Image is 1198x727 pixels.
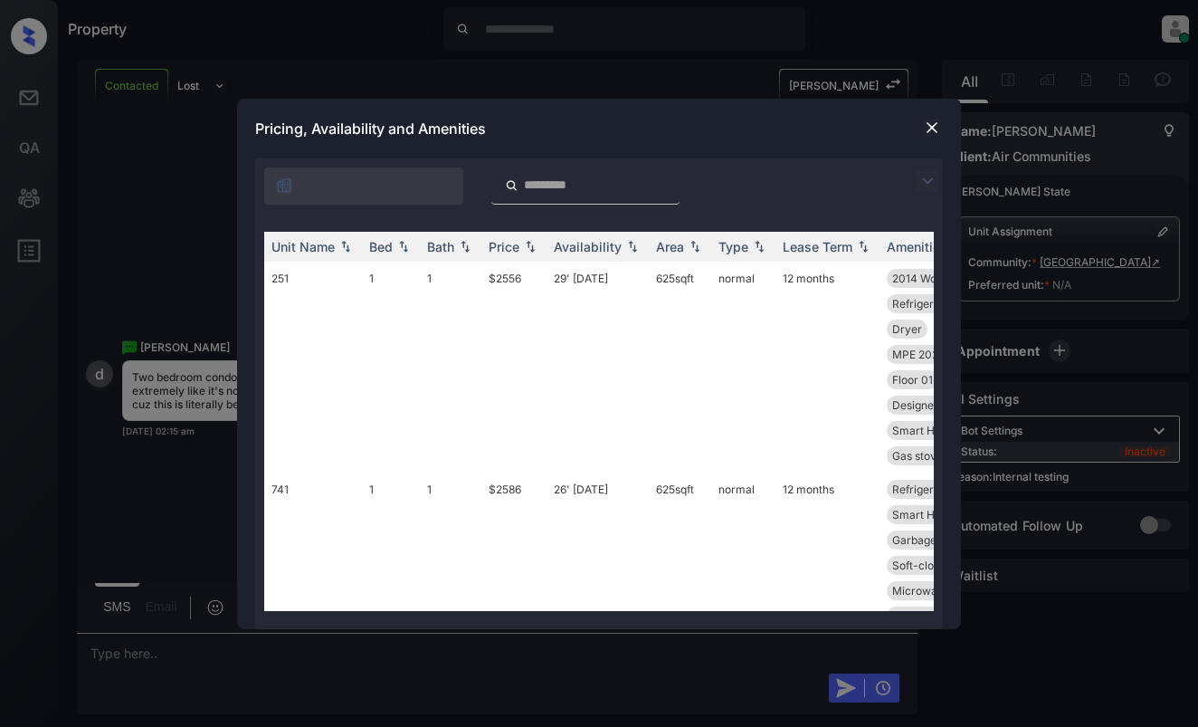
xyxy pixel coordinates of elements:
[481,262,547,473] td: $2556
[686,240,704,253] img: sorting
[395,240,413,253] img: sorting
[547,262,649,473] td: 29' [DATE]
[623,240,642,253] img: sorting
[892,373,933,387] span: Floor 01
[275,177,293,195] img: icon-zuma
[775,262,879,473] td: 12 months
[237,99,961,158] div: Pricing, Availability and Amenities
[649,262,711,473] td: 625 sqft
[337,240,355,253] img: sorting
[892,584,950,598] span: Microwave
[892,424,993,437] span: Smart Home Door...
[923,119,941,137] img: close
[750,240,768,253] img: sorting
[892,483,978,496] span: Refrigerator Le...
[718,239,748,254] div: Type
[420,262,481,473] td: 1
[892,322,922,336] span: Dryer
[427,239,454,254] div: Bath
[649,473,711,709] td: 625 sqft
[547,473,649,709] td: 26' [DATE]
[505,177,518,194] img: icon-zuma
[554,239,622,254] div: Availability
[892,297,978,311] span: Refrigerator Le...
[264,262,362,473] td: 251
[892,533,986,547] span: Garbage disposa...
[362,473,420,709] td: 1
[892,348,985,361] span: MPE 2025 Exteri...
[887,239,947,254] div: Amenities
[362,262,420,473] td: 1
[892,398,985,412] span: Designer Cabine...
[481,473,547,709] td: $2586
[521,240,539,253] img: sorting
[892,272,985,285] span: 2014 Wood Floor...
[489,239,519,254] div: Price
[456,240,474,253] img: sorting
[656,239,684,254] div: Area
[369,239,393,254] div: Bed
[854,240,872,253] img: sorting
[271,239,335,254] div: Unit Name
[892,559,980,572] span: Soft-close Cabi...
[711,262,775,473] td: normal
[783,239,852,254] div: Lease Term
[892,508,993,521] span: Smart Home Door...
[264,473,362,709] td: 741
[917,170,938,192] img: icon-zuma
[711,473,775,709] td: normal
[892,609,953,623] span: Dishwasher
[892,449,943,463] span: Gas stove
[775,473,879,709] td: 12 months
[420,473,481,709] td: 1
